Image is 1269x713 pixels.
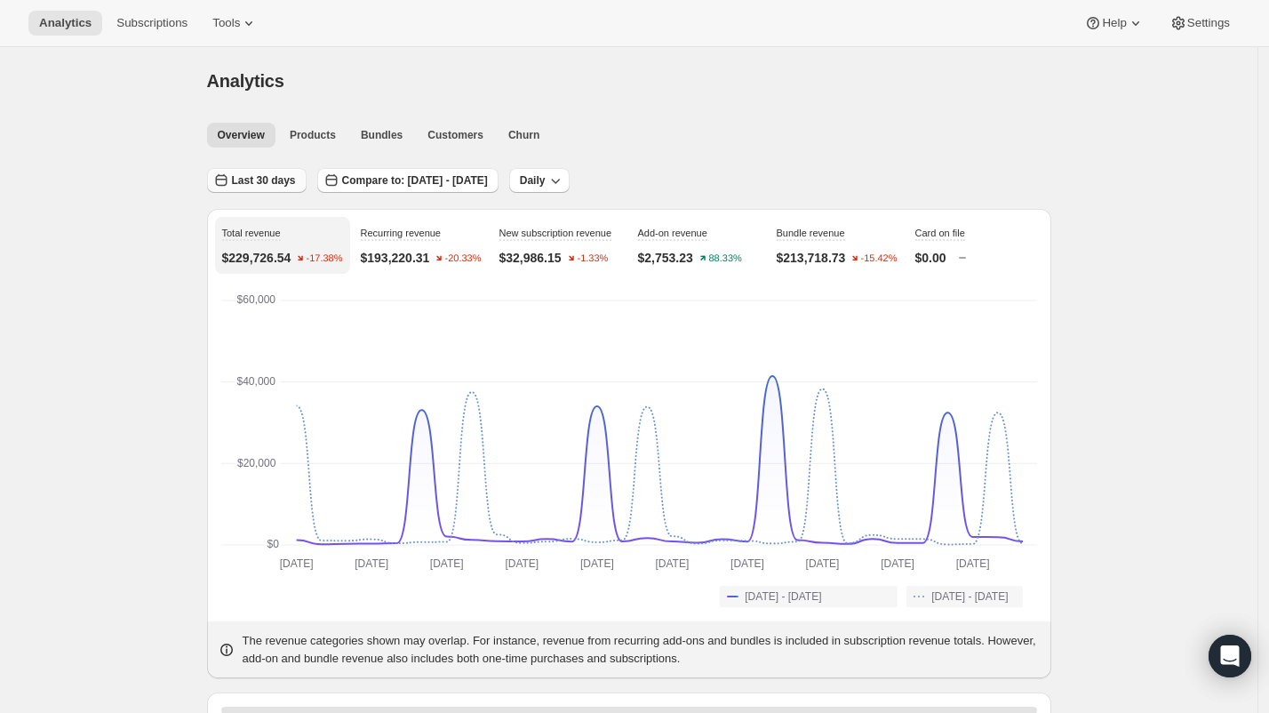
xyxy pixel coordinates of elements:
[1187,16,1230,30] span: Settings
[805,557,839,570] text: [DATE]
[355,557,388,570] text: [DATE]
[720,586,898,607] button: [DATE] - [DATE]
[730,557,764,570] text: [DATE]
[579,557,613,570] text: [DATE]
[222,228,281,238] span: Total revenue
[290,128,336,142] span: Products
[1102,16,1126,30] span: Help
[638,228,707,238] span: Add-on revenue
[222,249,291,267] p: $229,726.54
[429,557,463,570] text: [DATE]
[577,253,608,264] text: -1.33%
[106,11,198,36] button: Subscriptions
[499,249,562,267] p: $32,986.15
[505,557,539,570] text: [DATE]
[236,375,275,388] text: $40,000
[232,173,296,188] span: Last 30 days
[236,293,275,306] text: $60,000
[267,538,279,550] text: $0
[243,632,1041,668] p: The revenue categories shown may overlap. For instance, revenue from recurring add-ons and bundle...
[361,128,403,142] span: Bundles
[28,11,102,36] button: Analytics
[342,173,488,188] span: Compare to: [DATE] - [DATE]
[915,228,965,238] span: Card on file
[212,16,240,30] span: Tools
[39,16,92,30] span: Analytics
[777,228,845,238] span: Bundle revenue
[931,589,1008,604] span: [DATE] - [DATE]
[745,589,821,604] span: [DATE] - [DATE]
[427,128,483,142] span: Customers
[708,253,742,264] text: 88.33%
[307,253,343,264] text: -17.38%
[207,71,284,91] span: Analytics
[881,557,914,570] text: [DATE]
[1073,11,1154,36] button: Help
[445,253,482,264] text: -20.33%
[317,168,499,193] button: Compare to: [DATE] - [DATE]
[1159,11,1241,36] button: Settings
[520,173,546,188] span: Daily
[237,457,276,469] text: $20,000
[509,168,571,193] button: Daily
[202,11,268,36] button: Tools
[655,557,689,570] text: [DATE]
[1209,635,1251,677] div: Open Intercom Messenger
[777,249,846,267] p: $213,718.73
[207,168,307,193] button: Last 30 days
[638,249,693,267] p: $2,753.23
[915,249,946,267] p: $0.00
[361,228,442,238] span: Recurring revenue
[955,557,989,570] text: [DATE]
[906,586,1022,607] button: [DATE] - [DATE]
[861,253,898,264] text: -15.42%
[279,557,313,570] text: [DATE]
[508,128,539,142] span: Churn
[499,228,612,238] span: New subscription revenue
[361,249,430,267] p: $193,220.31
[218,128,265,142] span: Overview
[116,16,188,30] span: Subscriptions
